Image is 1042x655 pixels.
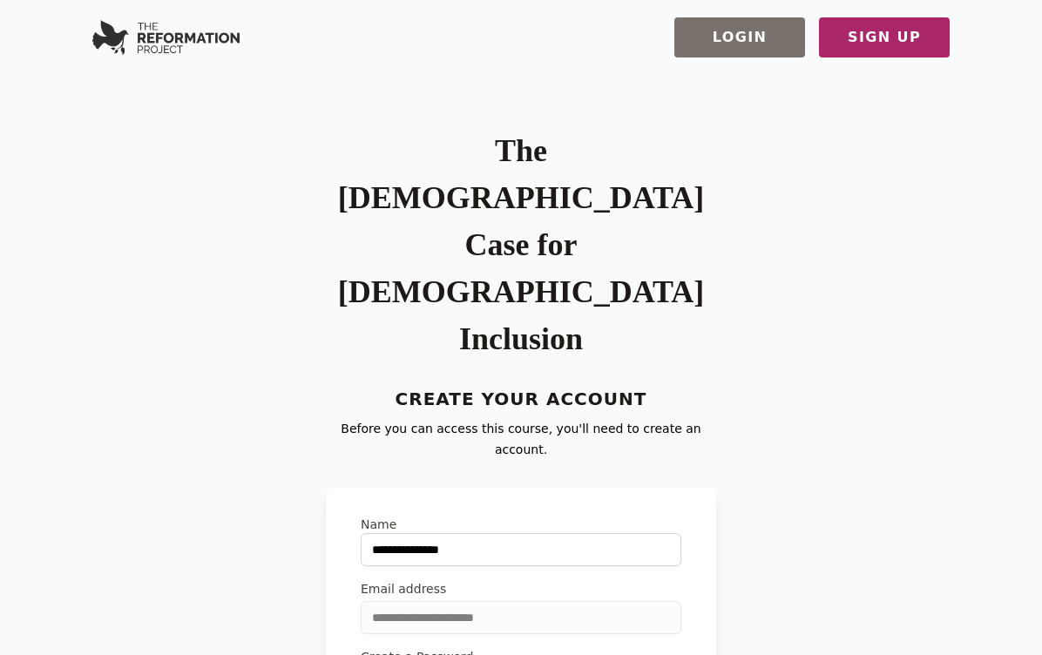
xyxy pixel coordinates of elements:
button: Login [674,17,805,57]
span: Sign Up [848,27,921,48]
span: Login [713,27,768,48]
span: Before you can access this course, you'll need to create an account. [341,422,700,456]
button: Sign Up [819,17,950,57]
h4: Create Your Account [326,383,716,415]
label: Name [361,516,681,533]
label: Email address [361,580,681,598]
h1: The [DEMOGRAPHIC_DATA] Case for [DEMOGRAPHIC_DATA] Inclusion [326,127,716,362]
img: Serverless SaaS Boilerplate [92,20,240,55]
